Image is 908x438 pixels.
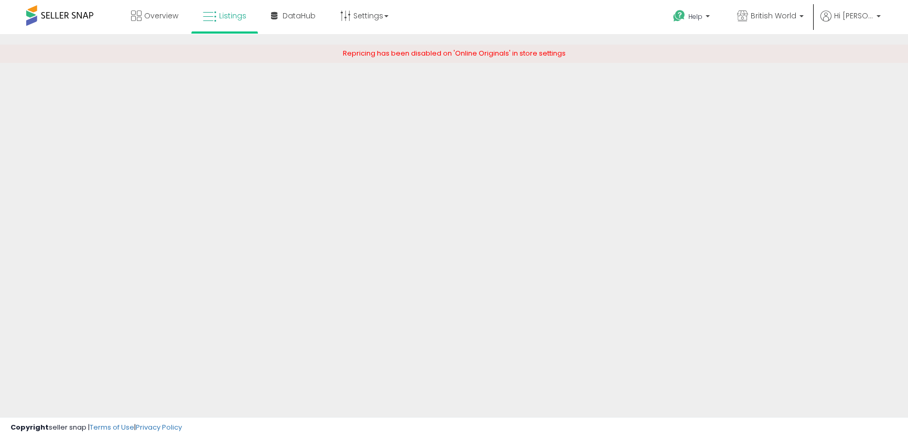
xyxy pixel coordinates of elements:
span: Listings [219,10,246,21]
div: seller snap | | [10,423,182,433]
i: Get Help [673,9,686,23]
strong: Copyright [10,422,49,432]
a: Hi [PERSON_NAME] [820,10,881,34]
span: DataHub [283,10,316,21]
span: Help [688,12,702,21]
span: Overview [144,10,178,21]
span: Hi [PERSON_NAME] [834,10,873,21]
a: Help [665,2,720,34]
span: British World [751,10,796,21]
a: Terms of Use [90,422,134,432]
a: Privacy Policy [136,422,182,432]
span: Repricing has been disabled on 'Online Originals' in store settings [343,48,566,58]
